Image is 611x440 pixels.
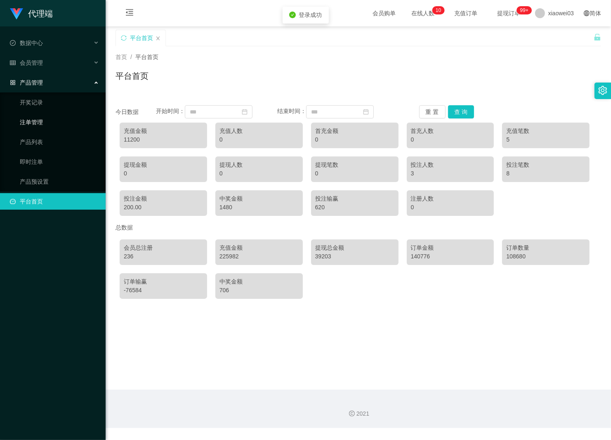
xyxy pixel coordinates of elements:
i: 图标: table [10,60,16,66]
span: 结束时间： [277,108,306,115]
div: 投注输赢 [315,194,394,203]
span: 登录成功 [299,12,322,18]
button: 重 置 [419,105,446,118]
div: 2021 [112,409,604,418]
div: 投注笔数 [506,161,585,169]
div: 236 [124,252,203,261]
span: 产品管理 [10,79,43,86]
div: 首充金额 [315,127,394,135]
div: 225982 [219,252,299,261]
div: 充值人数 [219,127,299,135]
div: 620 [315,203,394,212]
span: 充值订单 [450,10,481,16]
div: 订单金额 [411,244,490,252]
div: 1480 [219,203,299,212]
div: 0 [219,169,299,178]
div: 3 [411,169,490,178]
div: 8 [506,169,585,178]
a: 产品预设置 [20,173,99,190]
a: 即时注单 [20,154,99,170]
span: 提现订单 [493,10,524,16]
a: 开奖记录 [20,94,99,111]
a: 图标: dashboard平台首页 [10,193,99,210]
div: 中奖金额 [219,277,299,286]
span: 开始时间： [156,108,185,115]
span: 会员管理 [10,59,43,66]
div: 总数据 [116,220,601,235]
i: 图标: menu-fold [116,0,144,27]
i: 图标: check-circle-o [10,40,16,46]
div: 会员总注册 [124,244,203,252]
div: 140776 [411,252,490,261]
i: 图标: calendar [363,109,369,115]
div: 提现笔数 [315,161,394,169]
div: 0 [411,135,490,144]
h1: 代理端 [28,0,53,27]
div: 0 [315,135,394,144]
h1: 平台首页 [116,70,149,82]
div: 订单数量 [506,244,585,252]
button: 查 询 [448,105,474,118]
div: 平台首页 [130,30,153,46]
div: 提现人数 [219,161,299,169]
i: 图标: setting [598,86,607,95]
div: 充值金额 [124,127,203,135]
div: 0 [411,203,490,212]
div: 0 [124,169,203,178]
div: 投注金额 [124,194,203,203]
span: 数据中心 [10,40,43,46]
i: 图标: close [156,36,160,41]
i: 图标: copyright [349,411,355,416]
div: 39203 [315,252,394,261]
i: icon: check-circle [289,12,296,18]
p: 0 [439,6,441,14]
span: / [130,54,132,60]
div: 投注人数 [411,161,490,169]
sup: 10 [432,6,444,14]
div: 706 [219,286,299,295]
i: 图标: sync [121,35,127,41]
a: 产品列表 [20,134,99,150]
div: 注册人数 [411,194,490,203]
sup: 1105 [517,6,532,14]
div: 首充人数 [411,127,490,135]
div: 提现总金额 [315,244,394,252]
div: 订单输赢 [124,277,203,286]
p: 1 [436,6,439,14]
span: 平台首页 [135,54,158,60]
div: 充值金额 [219,244,299,252]
div: -76584 [124,286,203,295]
span: 在线人数 [407,10,439,16]
div: 108680 [506,252,585,261]
a: 代理端 [10,10,53,17]
div: 11200 [124,135,203,144]
div: 提现金额 [124,161,203,169]
div: 今日数据 [116,108,156,116]
div: 5 [506,135,585,144]
a: 注单管理 [20,114,99,130]
div: 200.00 [124,203,203,212]
i: 图标: unlock [594,33,601,41]
div: 0 [219,135,299,144]
div: 中奖金额 [219,194,299,203]
i: 图标: calendar [242,109,248,115]
i: 图标: global [584,10,590,16]
div: 充值笔数 [506,127,585,135]
i: 图标: appstore-o [10,80,16,85]
span: 首页 [116,54,127,60]
img: logo.9652507e.png [10,8,23,20]
div: 0 [315,169,394,178]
